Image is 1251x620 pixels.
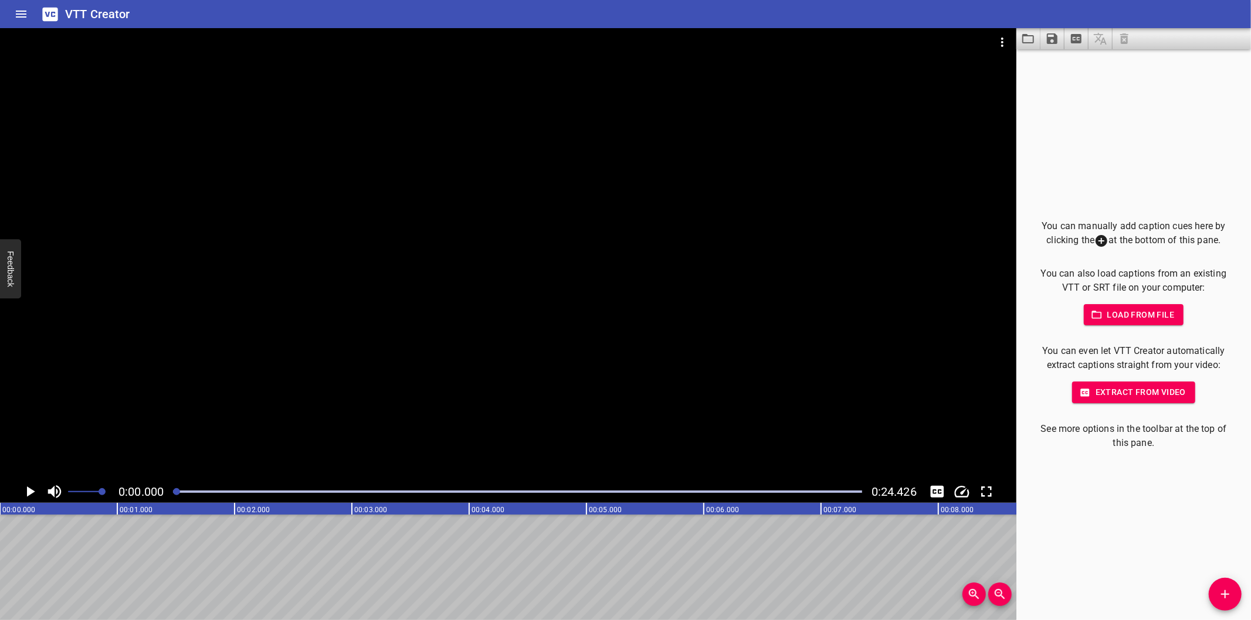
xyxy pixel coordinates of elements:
svg: Extract captions from video [1069,32,1083,46]
div: Hide/Show Captions [926,481,948,503]
text: 00:05.000 [589,506,622,514]
button: Extract from video [1072,381,1195,403]
span: Load from file [1093,308,1175,322]
button: Change Playback Speed [951,481,973,503]
text: 00:02.000 [237,506,270,514]
p: You can also load captions from an existing VTT or SRT file on your computer: [1035,267,1232,295]
button: Add Cue [1209,578,1242,611]
button: Play/Pause [19,481,41,503]
button: Toggle mute [43,481,66,503]
div: Play progress [173,490,862,493]
p: You can even let VTT Creator automatically extract captions straight from your video: [1035,344,1232,372]
p: See more options in the toolbar at the top of this pane. [1035,422,1232,450]
h6: VTT Creator [65,5,130,23]
span: Video Duration [872,485,917,499]
button: Toggle fullscreen [975,481,998,503]
span: Set video volume [99,488,106,495]
svg: Save captions to file [1045,32,1059,46]
text: 00:04.000 [472,506,504,514]
text: 00:01.000 [120,506,152,514]
button: Save captions to file [1040,28,1064,49]
span: Current Time [118,485,164,499]
button: Video Options [988,28,1016,56]
div: Playback Speed [951,481,973,503]
span: Add some captions below, then you can translate them. [1089,28,1113,49]
button: Zoom Out [988,582,1012,606]
span: Extract from video [1082,385,1186,400]
button: Load captions from file [1016,28,1040,49]
text: 00:07.000 [823,506,856,514]
text: 00:03.000 [354,506,387,514]
svg: Load captions from file [1021,32,1035,46]
button: Zoom In [962,582,986,606]
text: 00:00.000 [2,506,35,514]
button: Toggle captions [926,481,948,503]
text: 00:08.000 [941,506,974,514]
button: Extract captions from video [1064,28,1089,49]
p: You can manually add caption cues here by clicking the at the bottom of this pane. [1035,219,1232,248]
button: Load from file [1084,304,1184,326]
text: 00:06.000 [706,506,739,514]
